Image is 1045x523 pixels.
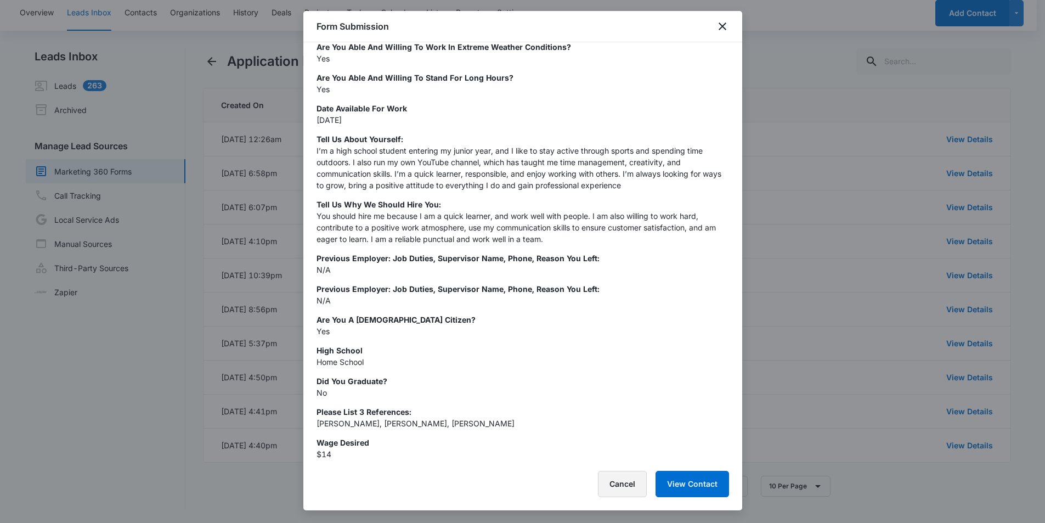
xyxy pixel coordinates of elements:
p: Are You A [DEMOGRAPHIC_DATA] Citizen? [317,314,729,325]
p: You should hire me because I am a quick learner, and work well with people. I am also willing to ... [317,210,729,245]
p: Yes [317,53,729,64]
p: N/A [317,264,729,275]
p: Are you able and willing to stand for long hours? [317,72,729,83]
button: View Contact [656,471,729,497]
p: Previous Employer: Job Duties, Supervisor Name, Phone, Reason You Left: [317,252,729,264]
p: High School [317,345,729,356]
p: [DATE] [317,114,729,126]
p: Yes [317,83,729,95]
p: Tell Us About Yourself: [317,133,729,145]
p: No [317,387,729,398]
p: Yes [317,325,729,337]
p: Are you able and willing to work in extreme weather conditions? [317,41,729,53]
p: [PERSON_NAME], [PERSON_NAME], [PERSON_NAME] [317,418,729,429]
button: close [716,20,729,33]
p: Please List 3 References: [317,406,729,418]
p: Date Available For Work [317,103,729,114]
p: Previous Employer: Job Duties, Supervisor Name, Phone, Reason You Left: [317,283,729,295]
p: Did You Graduate? [317,375,729,387]
p: $14 [317,448,729,460]
button: Cancel [598,471,647,497]
h1: Form Submission [317,20,389,33]
p: Tell Us Why We Should Hire You: [317,199,729,210]
p: I’m a high school student entering my junior year, and I like to stay active through sports and s... [317,145,729,191]
p: Home School [317,356,729,368]
p: Wage Desired [317,437,729,448]
p: N/A [317,295,729,306]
